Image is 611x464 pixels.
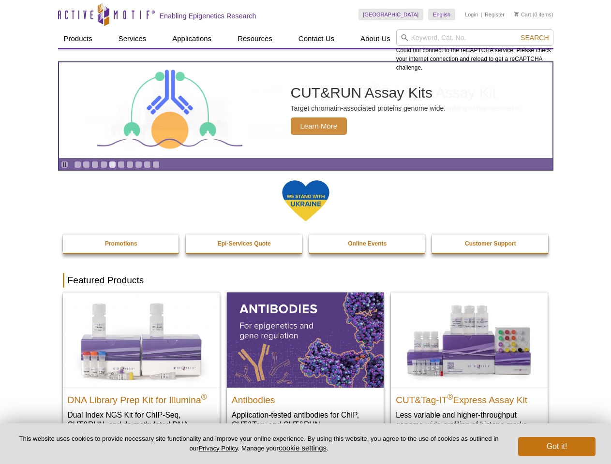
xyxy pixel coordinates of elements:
a: Go to slide 3 [91,161,99,168]
img: CUT&RUN Assay Kits [97,66,242,155]
button: cookie settings [279,444,327,452]
p: Dual Index NGS Kit for ChIP-Seq, CUT&RUN, and ds methylated DNA assays. [68,410,215,439]
a: Promotions [63,234,180,253]
p: Application-tested antibodies for ChIP, CUT&Tag, and CUT&RUN. [232,410,379,430]
a: Login [465,11,478,18]
span: Search [521,34,549,42]
a: Go to slide 5 [109,161,116,168]
h2: Antibodies [232,391,379,405]
li: | [481,9,482,20]
article: CUT&RUN Assay Kits [59,62,552,158]
strong: Promotions [105,240,137,247]
div: Could not connect to the reCAPTCHA service. Please check your internet connection and reload to g... [396,29,553,72]
a: Go to slide 8 [135,161,142,168]
a: [GEOGRAPHIC_DATA] [358,9,424,20]
a: Toggle autoplay [61,161,68,168]
h2: Enabling Epigenetics Research [160,12,256,20]
p: Target chromatin-associated proteins genome wide. [291,104,446,113]
input: Keyword, Cat. No. [396,29,553,46]
img: CUT&Tag-IT® Express Assay Kit [391,292,548,387]
a: Go to slide 1 [74,161,81,168]
a: CUT&RUN Assay Kits CUT&RUN Assay Kits Target chromatin-associated proteins genome wide. Learn More [59,62,552,158]
p: Less variable and higher-throughput genome-wide profiling of histone marks​. [396,410,543,430]
a: Go to slide 4 [100,161,107,168]
img: Your Cart [514,12,519,16]
a: CUT&Tag-IT® Express Assay Kit CUT&Tag-IT®Express Assay Kit Less variable and higher-throughput ge... [391,292,548,439]
a: Customer Support [432,234,549,253]
a: Go to slide 7 [126,161,134,168]
h2: CUT&Tag-IT Express Assay Kit [396,391,543,405]
a: Privacy Policy [198,445,238,452]
button: Got it! [518,437,596,456]
li: (0 items) [514,9,553,20]
a: All Antibodies Antibodies Application-tested antibodies for ChIP, CUT&Tag, and CUT&RUN. [227,292,384,439]
img: DNA Library Prep Kit for Illumina [63,292,220,387]
span: Learn More [291,117,347,135]
h2: CUT&RUN Assay Kits [291,86,446,100]
a: Online Events [309,234,426,253]
h2: Featured Products [63,273,549,288]
a: Products [58,29,98,48]
a: Go to slide 10 [152,161,160,168]
a: Go to slide 2 [83,161,90,168]
a: DNA Library Prep Kit for Illumina DNA Library Prep Kit for Illumina® Dual Index NGS Kit for ChIP-... [63,292,220,449]
p: This website uses cookies to provide necessary site functionality and improve your online experie... [15,435,502,453]
img: We Stand With Ukraine [282,179,330,222]
strong: Customer Support [465,240,516,247]
a: Epi-Services Quote [186,234,303,253]
a: Resources [232,29,278,48]
button: Search [518,33,551,42]
sup: ® [201,392,207,401]
a: Go to slide 9 [144,161,151,168]
h2: DNA Library Prep Kit for Illumina [68,391,215,405]
a: Services [113,29,152,48]
strong: Online Events [348,240,387,247]
a: Applications [166,29,217,48]
sup: ® [447,392,453,401]
a: Contact Us [293,29,340,48]
a: About Us [355,29,396,48]
strong: Epi-Services Quote [218,240,271,247]
a: Register [485,11,505,18]
a: Cart [514,11,531,18]
a: Go to slide 6 [118,161,125,168]
a: English [428,9,455,20]
img: All Antibodies [227,292,384,387]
